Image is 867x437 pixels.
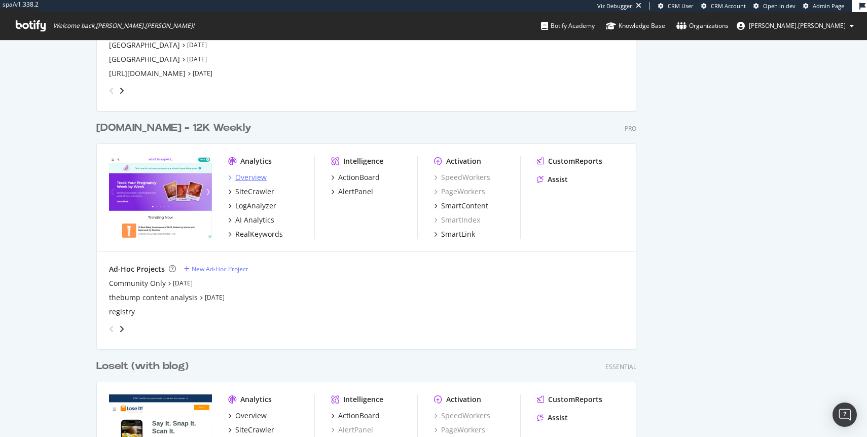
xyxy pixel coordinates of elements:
div: Essential [605,362,636,371]
div: Open Intercom Messenger [833,403,857,427]
a: SmartIndex [434,215,480,225]
div: Activation [446,156,481,166]
a: Botify Academy [541,12,595,40]
a: [DATE] [187,55,207,63]
a: SpeedWorkers [434,172,490,183]
a: ActionBoard [331,411,380,421]
a: thebump content analysis [109,293,198,303]
div: Botify Academy [541,21,595,31]
div: LoseIt (with blog) [96,359,189,374]
a: CRM Account [701,2,746,10]
div: Intelligence [343,394,383,405]
a: [DATE] [205,293,225,302]
div: angle-right [118,86,125,96]
div: angle-left [105,83,118,99]
a: Overview [228,172,267,183]
a: PageWorkers [434,425,485,435]
div: Assist [548,413,568,423]
div: Intelligence [343,156,383,166]
div: SiteCrawler [235,187,274,197]
span: CRM Account [711,2,746,10]
a: [DATE] [193,69,212,78]
div: [DOMAIN_NAME] - 12K Weekly [96,121,251,135]
span: Open in dev [763,2,796,10]
a: Community Only [109,278,166,288]
a: SmartContent [434,201,488,211]
span: Admin Page [813,2,844,10]
div: angle-right [118,324,125,334]
a: RealKeywords [228,229,283,239]
a: [GEOGRAPHIC_DATA] [109,40,180,50]
div: RealKeywords [235,229,283,239]
a: Admin Page [803,2,844,10]
a: LoseIt (with blog) [96,359,193,374]
a: Overview [228,411,267,421]
div: SmartLink [441,229,475,239]
div: CustomReports [548,156,602,166]
a: AlertPanel [331,187,373,197]
div: Pro [625,124,636,133]
div: Ad-Hoc Projects [109,264,165,274]
div: Viz Debugger: [597,2,634,10]
button: [PERSON_NAME].[PERSON_NAME] [729,18,862,34]
div: Overview [235,411,267,421]
div: AlertPanel [338,187,373,197]
a: LogAnalyzer [228,201,276,211]
a: [GEOGRAPHIC_DATA] [109,54,180,64]
div: Analytics [240,394,272,405]
a: [DATE] [173,279,193,287]
a: AI Analytics [228,215,274,225]
div: SmartContent [441,201,488,211]
a: Open in dev [753,2,796,10]
span: CRM User [668,2,694,10]
a: New Ad-Hoc Project [184,265,248,273]
a: Knowledge Base [606,12,665,40]
a: CustomReports [537,156,602,166]
div: angle-left [105,321,118,337]
img: whattoexpect.com [109,156,212,238]
a: registry [109,307,135,317]
a: Organizations [676,12,729,40]
a: SmartLink [434,229,475,239]
a: Assist [537,413,568,423]
div: Assist [548,174,568,185]
div: New Ad-Hoc Project [192,265,248,273]
a: ActionBoard [331,172,380,183]
a: [DATE] [187,41,207,49]
div: Overview [235,172,267,183]
div: Activation [446,394,481,405]
a: [DOMAIN_NAME] - 12K Weekly [96,121,256,135]
a: [URL][DOMAIN_NAME] [109,68,186,79]
div: Organizations [676,21,729,31]
a: Assist [537,174,568,185]
div: Knowledge Base [606,21,665,31]
div: LogAnalyzer [235,201,276,211]
a: CRM User [658,2,694,10]
div: Analytics [240,156,272,166]
a: SiteCrawler [228,187,274,197]
div: AI Analytics [235,215,274,225]
div: ActionBoard [338,172,380,183]
span: Welcome back, [PERSON_NAME].[PERSON_NAME] ! [53,22,194,30]
a: AlertPanel [331,425,373,435]
a: SpeedWorkers [434,411,490,421]
a: PageWorkers [434,187,485,197]
a: SiteCrawler [228,425,274,435]
div: CustomReports [548,394,602,405]
span: emerson.prager [749,21,846,30]
div: ActionBoard [338,411,380,421]
div: SiteCrawler [235,425,274,435]
a: CustomReports [537,394,602,405]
